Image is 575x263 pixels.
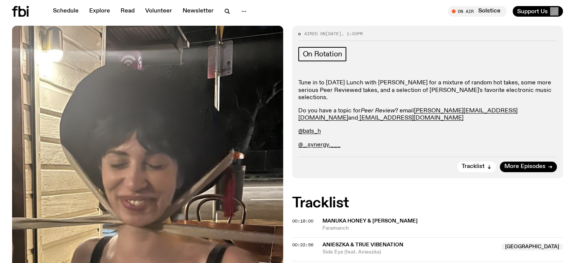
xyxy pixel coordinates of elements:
[298,47,347,61] a: On Rotation
[448,6,507,17] button: On AirSolstice
[457,162,496,172] button: Tracklist
[322,218,418,224] span: Manuka Honey & [PERSON_NAME]
[501,243,563,251] span: [GEOGRAPHIC_DATA]
[517,8,548,15] span: Support Us
[116,6,139,17] a: Read
[298,128,321,134] a: @bats_h
[298,107,557,122] p: Do you have a topic for ? email and
[304,31,325,37] span: Aired on
[292,243,313,247] button: 00:22:56
[298,142,341,148] a: @_.synergy.___
[360,115,463,121] a: [EMAIL_ADDRESS][DOMAIN_NAME]
[322,242,403,247] span: Anieszka & True Vibenation
[298,79,557,101] p: Tune in to [DATE] Lunch with [PERSON_NAME] for a mixture of random hot takes, some more serious P...
[361,108,395,114] em: Peer Review
[325,31,341,37] span: [DATE]
[292,242,313,248] span: 00:22:56
[303,50,342,58] span: On Rotation
[513,6,563,17] button: Support Us
[292,196,563,210] h2: Tracklist
[292,219,313,223] button: 00:18:00
[48,6,83,17] a: Schedule
[322,225,563,232] span: Faramanch
[341,31,363,37] span: , 1:00pm
[292,218,313,224] span: 00:18:00
[85,6,115,17] a: Explore
[322,249,497,256] span: Side Eye (feat. Anieszka)
[504,164,546,170] span: More Episodes
[500,162,557,172] a: More Episodes
[462,164,485,170] span: Tracklist
[178,6,218,17] a: Newsletter
[141,6,177,17] a: Volunteer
